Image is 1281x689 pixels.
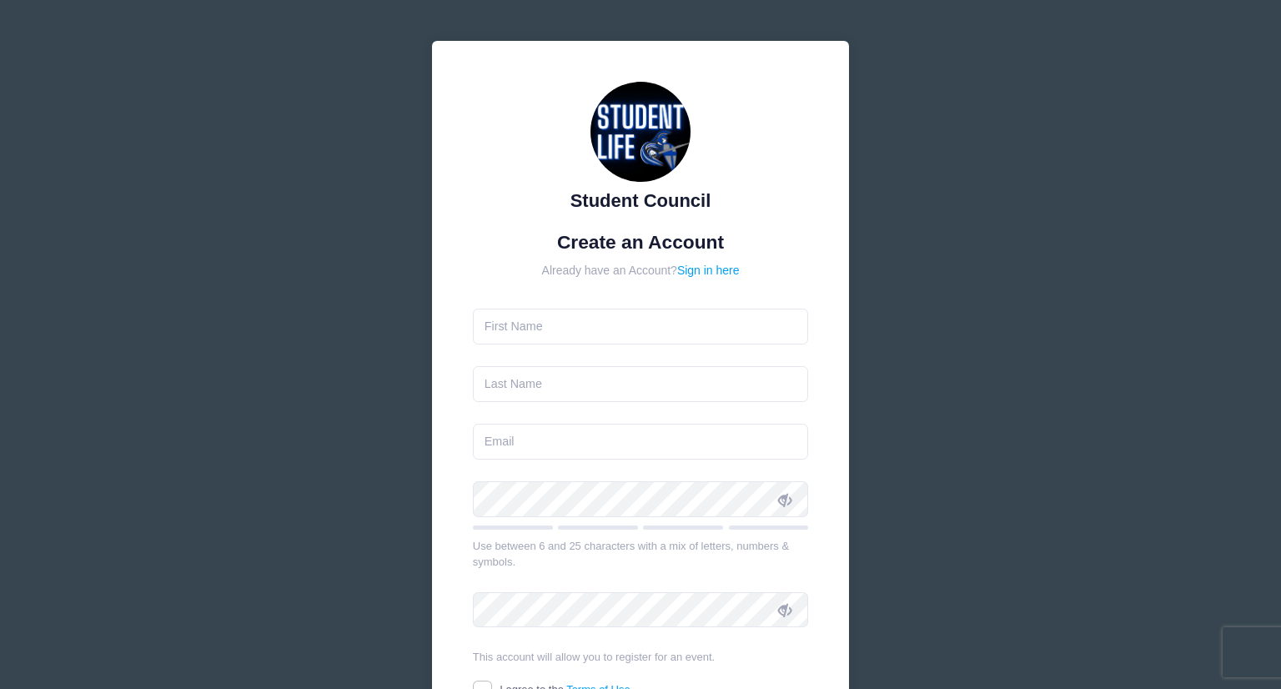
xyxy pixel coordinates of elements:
[677,264,740,277] a: Sign in here
[473,262,809,279] div: Already have an Account?
[590,82,691,182] img: Student Council
[473,366,809,402] input: Last Name
[473,538,809,571] div: Use between 6 and 25 characters with a mix of letters, numbers & symbols.
[473,187,809,214] div: Student Council
[473,231,809,254] h1: Create an Account
[473,309,809,344] input: First Name
[473,424,809,460] input: Email
[473,649,809,666] div: This account will allow you to register for an event.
